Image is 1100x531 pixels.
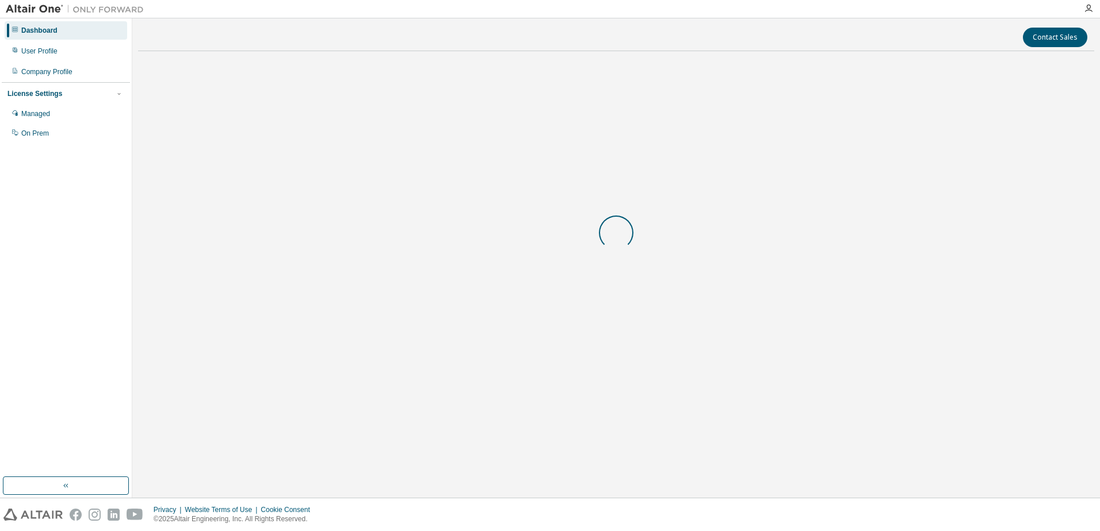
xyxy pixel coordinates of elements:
img: youtube.svg [127,509,143,521]
div: User Profile [21,47,58,56]
img: altair_logo.svg [3,509,63,521]
button: Contact Sales [1023,28,1087,47]
img: Altair One [6,3,150,15]
div: Cookie Consent [261,505,316,514]
div: On Prem [21,129,49,138]
img: facebook.svg [70,509,82,521]
div: Privacy [154,505,185,514]
div: Managed [21,109,50,118]
div: Dashboard [21,26,58,35]
div: License Settings [7,89,62,98]
img: linkedin.svg [108,509,120,521]
p: © 2025 Altair Engineering, Inc. All Rights Reserved. [154,514,317,524]
img: instagram.svg [89,509,101,521]
div: Website Terms of Use [185,505,261,514]
div: Company Profile [21,67,72,76]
